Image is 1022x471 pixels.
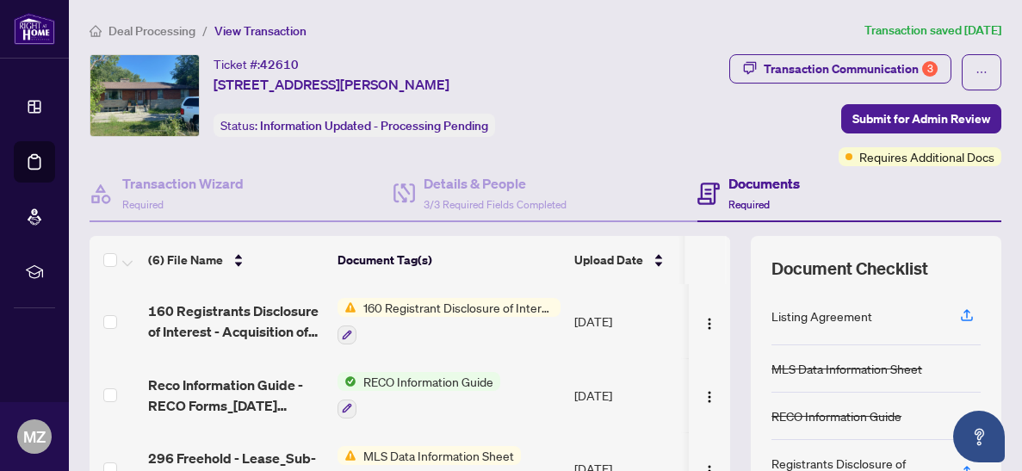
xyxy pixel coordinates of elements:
[202,21,207,40] li: /
[122,173,244,194] h4: Transaction Wizard
[703,390,716,404] img: Logo
[696,381,723,409] button: Logo
[696,307,723,335] button: Logo
[771,359,922,378] div: MLS Data Information Sheet
[338,298,561,344] button: Status Icon160 Registrant Disclosure of Interest - Acquisition ofProperty
[567,284,684,358] td: [DATE]
[214,114,495,137] div: Status:
[574,251,643,270] span: Upload Date
[90,25,102,37] span: home
[841,104,1001,133] button: Submit for Admin Review
[728,173,800,194] h4: Documents
[338,372,356,391] img: Status Icon
[23,425,46,449] span: MZ
[976,66,988,78] span: ellipsis
[90,55,199,136] img: IMG-W12221860_1.jpg
[864,21,1001,40] article: Transaction saved [DATE]
[703,317,716,331] img: Logo
[771,307,872,325] div: Listing Agreement
[728,198,770,211] span: Required
[424,198,567,211] span: 3/3 Required Fields Completed
[148,375,324,416] span: Reco Information Guide - RECO Forms_[DATE] 14_17_18.pdf
[214,54,299,74] div: Ticket #:
[148,251,223,270] span: (6) File Name
[771,257,928,281] span: Document Checklist
[331,236,567,284] th: Document Tag(s)
[764,55,938,83] div: Transaction Communication
[852,105,990,133] span: Submit for Admin Review
[108,23,195,39] span: Deal Processing
[567,236,684,284] th: Upload Date
[14,13,55,45] img: logo
[356,372,500,391] span: RECO Information Guide
[356,446,521,465] span: MLS Data Information Sheet
[122,198,164,211] span: Required
[356,298,561,317] span: 160 Registrant Disclosure of Interest - Acquisition ofProperty
[214,74,449,95] span: [STREET_ADDRESS][PERSON_NAME]
[148,301,324,342] span: 160 Registrants Disclosure of Interest - Acquisition of Property - PropTx-OREA_[DATE] 18_48_56.pdf
[141,236,331,284] th: (6) File Name
[771,406,901,425] div: RECO Information Guide
[338,446,356,465] img: Status Icon
[338,372,500,418] button: Status IconRECO Information Guide
[729,54,951,84] button: Transaction Communication3
[859,147,994,166] span: Requires Additional Docs
[338,298,356,317] img: Status Icon
[922,61,938,77] div: 3
[424,173,567,194] h4: Details & People
[214,23,307,39] span: View Transaction
[260,57,299,72] span: 42610
[567,358,684,432] td: [DATE]
[953,411,1005,462] button: Open asap
[260,118,488,133] span: Information Updated - Processing Pending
